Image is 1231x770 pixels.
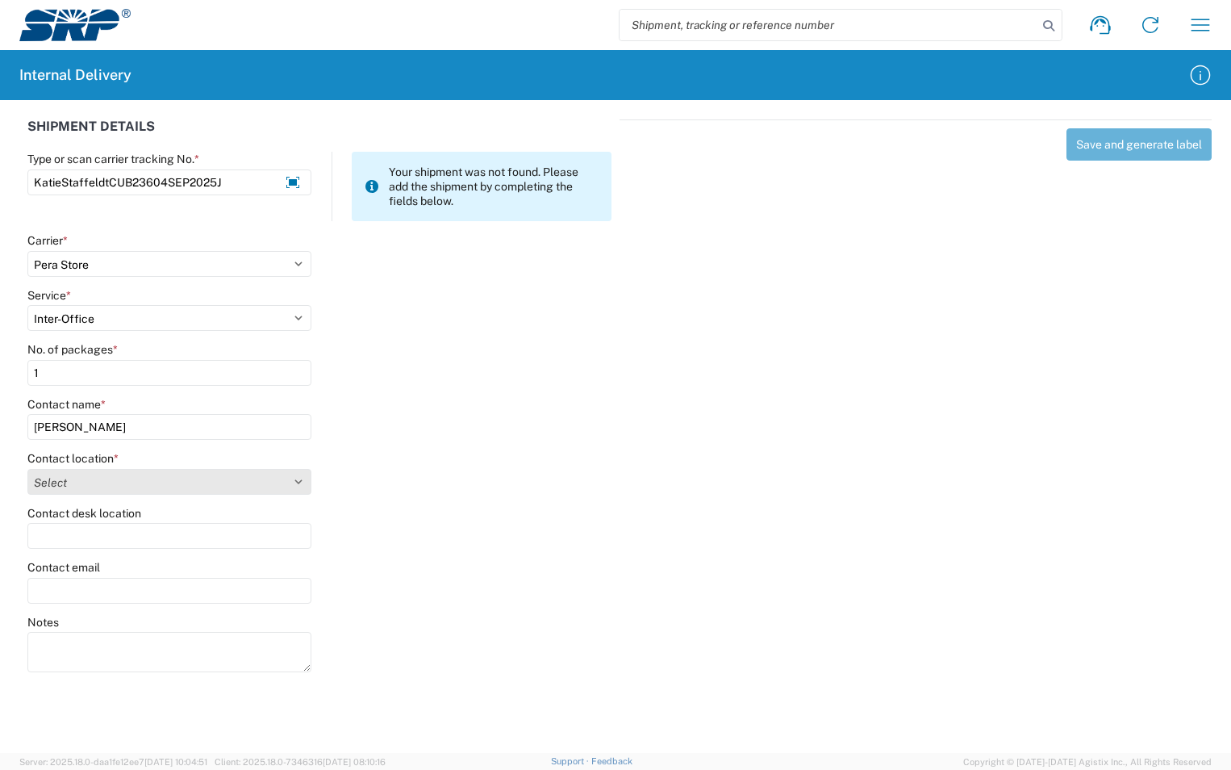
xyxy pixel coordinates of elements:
span: [DATE] 08:10:16 [323,757,386,767]
label: Service [27,288,71,303]
div: SHIPMENT DETAILS [27,119,611,152]
label: Type or scan carrier tracking No. [27,152,199,166]
label: Notes [27,615,59,630]
a: Support [551,756,591,766]
label: Contact email [27,560,100,575]
a: Feedback [591,756,632,766]
input: Shipment, tracking or reference number [620,10,1037,40]
img: srp [19,9,131,41]
label: Contact name [27,397,106,412]
label: No. of packages [27,342,118,357]
span: Server: 2025.18.0-daa1fe12ee7 [19,757,207,767]
label: Contact desk location [27,506,141,521]
label: Carrier [27,233,68,248]
span: Copyright © [DATE]-[DATE] Agistix Inc., All Rights Reserved [963,755,1212,769]
span: [DATE] 10:04:51 [144,757,207,767]
label: Contact location [27,451,119,466]
span: Client: 2025.18.0-7346316 [215,757,386,767]
h2: Internal Delivery [19,65,131,85]
span: Your shipment was not found. Please add the shipment by completing the fields below. [389,165,599,208]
